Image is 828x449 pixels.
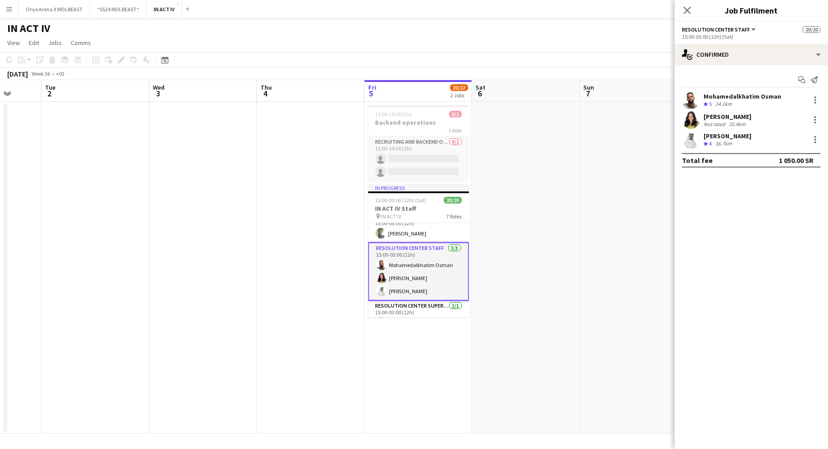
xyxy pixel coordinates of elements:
button: IN ACT IV [146,0,182,18]
span: 4 [259,88,272,99]
span: Tue [45,83,55,91]
app-card-role: App Support Supervisors1/115:00-03:00 (12h)[PERSON_NAME] [368,212,469,242]
span: Edit [29,39,39,47]
span: 20/22 [450,84,468,91]
span: 4 [709,140,712,147]
div: [PERSON_NAME] [704,113,751,121]
span: 7 Roles [447,213,462,220]
app-card-role: Resolution Center Supervisor1/115:00-03:00 (12h) [368,301,469,331]
div: In progress [368,184,469,191]
div: 1 050.00 SR [779,156,814,165]
div: 20.4km [727,121,747,127]
span: Thu [261,83,272,91]
div: Total fee [682,156,713,165]
h3: Backend operations [368,118,469,127]
a: Edit [25,37,43,49]
a: Jobs [45,37,65,49]
span: 1 Role [449,127,462,134]
span: IN ACT IV [381,213,402,220]
span: Sat [476,83,486,91]
span: 5 [709,100,712,107]
span: Fri [368,83,376,91]
span: 5 [367,88,376,99]
div: [PERSON_NAME] [704,132,751,140]
span: 2 [44,88,55,99]
span: 13:00-14:00 (1h) [375,111,412,118]
span: 20/20 [803,26,821,33]
button: *SS24 MDLBEAST* [90,0,146,18]
div: +03 [56,70,64,77]
h3: Job Fulfilment [675,5,828,16]
div: 36.7km [714,140,734,148]
app-job-card: 13:00-14:00 (1h)0/2Backend operations1 RoleRecruiting and Backend operating0/213:00-14:00 (1h) [368,105,469,181]
a: View [4,37,23,49]
span: 0/2 [449,111,462,118]
span: 6 [475,88,486,99]
div: 2 Jobs [451,92,468,99]
span: Resolution Center Staff [682,26,750,33]
span: 3 [151,88,165,99]
div: 15:00-03:00 (12h) (Sat) [682,33,821,40]
span: Week 36 [30,70,52,77]
span: 15:00-03:00 (12h) (Sat) [375,197,427,204]
div: Not rated [704,121,727,127]
span: Sun [584,83,595,91]
div: Confirmed [675,44,828,65]
button: Onyx Arena X MDLBEAST [18,0,90,18]
a: Comms [67,37,95,49]
div: Mohamedalkhatim Osman [704,92,781,100]
app-job-card: In progress15:00-03:00 (12h) (Sat)20/20IN ACT IV Staff IN ACT IV7 Roles[PERSON_NAME][PERSON_NAME]... [368,184,469,317]
app-card-role: Recruiting and Backend operating0/213:00-14:00 (1h) [368,137,469,181]
button: Resolution Center Staff [682,26,757,33]
span: View [7,39,20,47]
app-card-role: Resolution Center Staff3/315:00-03:00 (12h)Mohamedalkhatim Osman[PERSON_NAME][PERSON_NAME] [368,242,469,301]
span: 7 [582,88,595,99]
div: [DATE] [7,69,28,78]
span: 20/20 [444,197,462,204]
span: Wed [153,83,165,91]
h3: IN ACT IV Staff [368,204,469,213]
span: Comms [71,39,91,47]
div: 24.1km [714,100,734,108]
span: Jobs [48,39,62,47]
h1: IN ACT IV [7,22,50,35]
